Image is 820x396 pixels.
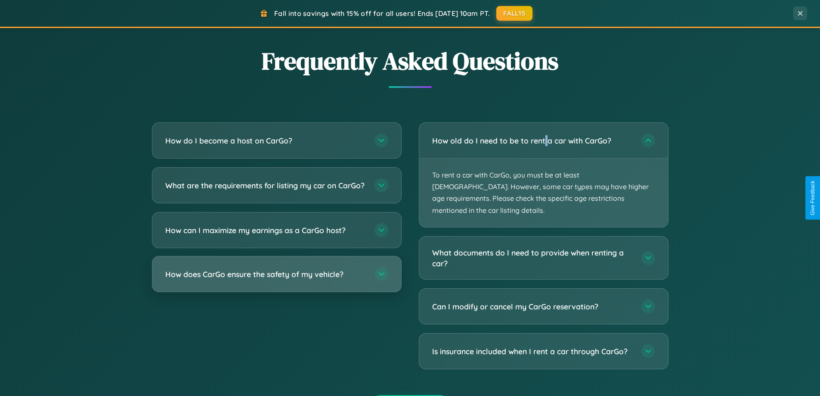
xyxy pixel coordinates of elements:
h3: How old do I need to be to rent a car with CarGo? [432,135,633,146]
h3: What are the requirements for listing my car on CarGo? [165,180,366,191]
h3: Can I modify or cancel my CarGo reservation? [432,301,633,312]
div: Give Feedback [810,181,816,215]
h3: How do I become a host on CarGo? [165,135,366,146]
h2: Frequently Asked Questions [152,44,668,78]
p: To rent a car with CarGo, you must be at least [DEMOGRAPHIC_DATA]. However, some car types may ha... [419,159,668,227]
h3: How can I maximize my earnings as a CarGo host? [165,225,366,236]
span: Fall into savings with 15% off for all users! Ends [DATE] 10am PT. [274,9,490,18]
button: FALL15 [496,6,532,21]
h3: What documents do I need to provide when renting a car? [432,247,633,268]
h3: How does CarGo ensure the safety of my vehicle? [165,269,366,280]
h3: Is insurance included when I rent a car through CarGo? [432,346,633,357]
